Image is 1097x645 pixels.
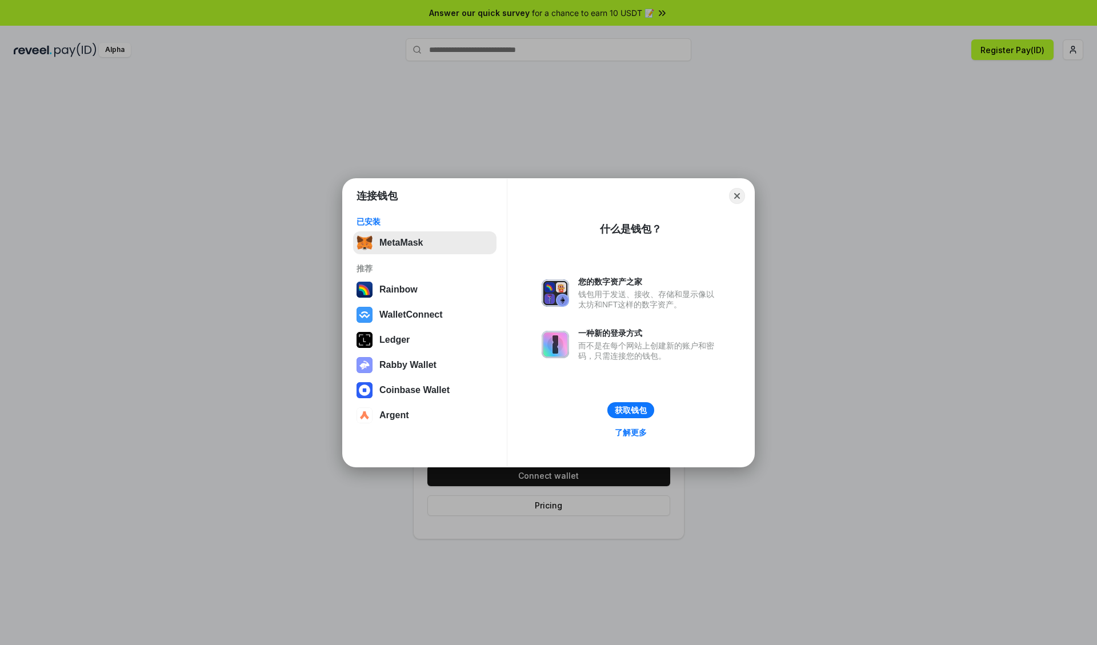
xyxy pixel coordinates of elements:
[608,425,654,440] a: 了解更多
[615,405,647,415] div: 获取钱包
[357,282,373,298] img: svg+xml,%3Csvg%20width%3D%22120%22%20height%3D%22120%22%20viewBox%3D%220%200%20120%20120%22%20fil...
[379,238,423,248] div: MetaMask
[353,379,497,402] button: Coinbase Wallet
[578,328,720,338] div: 一种新的登录方式
[729,188,745,204] button: Close
[357,189,398,203] h1: 连接钱包
[542,279,569,307] img: svg+xml,%3Csvg%20xmlns%3D%22http%3A%2F%2Fwww.w3.org%2F2000%2Fsvg%22%20fill%3D%22none%22%20viewBox...
[357,307,373,323] img: svg+xml,%3Csvg%20width%3D%2228%22%20height%3D%2228%22%20viewBox%3D%220%200%2028%2028%22%20fill%3D...
[357,263,493,274] div: 推荐
[353,231,497,254] button: MetaMask
[353,303,497,326] button: WalletConnect
[379,385,450,395] div: Coinbase Wallet
[379,285,418,295] div: Rainbow
[379,360,437,370] div: Rabby Wallet
[357,407,373,423] img: svg+xml,%3Csvg%20width%3D%2228%22%20height%3D%2228%22%20viewBox%3D%220%200%2028%2028%22%20fill%3D...
[357,217,493,227] div: 已安装
[353,354,497,376] button: Rabby Wallet
[357,235,373,251] img: svg+xml,%3Csvg%20fill%3D%22none%22%20height%3D%2233%22%20viewBox%3D%220%200%2035%2033%22%20width%...
[379,310,443,320] div: WalletConnect
[615,427,647,438] div: 了解更多
[353,328,497,351] button: Ledger
[542,331,569,358] img: svg+xml,%3Csvg%20xmlns%3D%22http%3A%2F%2Fwww.w3.org%2F2000%2Fsvg%22%20fill%3D%22none%22%20viewBox...
[357,357,373,373] img: svg+xml,%3Csvg%20xmlns%3D%22http%3A%2F%2Fwww.w3.org%2F2000%2Fsvg%22%20fill%3D%22none%22%20viewBox...
[357,332,373,348] img: svg+xml,%3Csvg%20xmlns%3D%22http%3A%2F%2Fwww.w3.org%2F2000%2Fsvg%22%20width%3D%2228%22%20height%3...
[578,340,720,361] div: 而不是在每个网站上创建新的账户和密码，只需连接您的钱包。
[578,289,720,310] div: 钱包用于发送、接收、存储和显示像以太坊和NFT这样的数字资产。
[353,404,497,427] button: Argent
[600,222,662,236] div: 什么是钱包？
[607,402,654,418] button: 获取钱包
[353,278,497,301] button: Rainbow
[357,382,373,398] img: svg+xml,%3Csvg%20width%3D%2228%22%20height%3D%2228%22%20viewBox%3D%220%200%2028%2028%22%20fill%3D...
[578,277,720,287] div: 您的数字资产之家
[379,335,410,345] div: Ledger
[379,410,409,420] div: Argent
